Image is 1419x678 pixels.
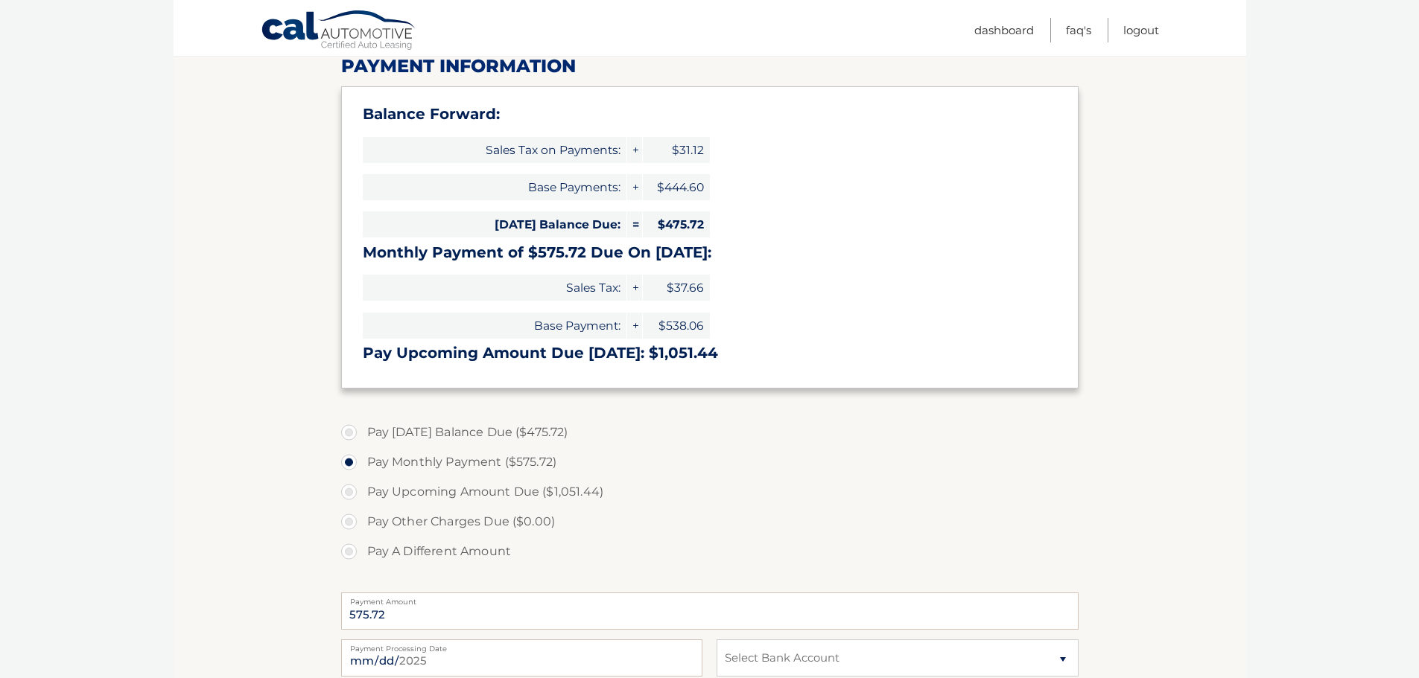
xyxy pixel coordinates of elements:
[341,447,1079,477] label: Pay Monthly Payment ($575.72)
[643,211,710,237] span: $475.72
[643,313,710,339] span: $538.06
[643,174,710,200] span: $444.60
[627,137,642,163] span: +
[363,137,626,163] span: Sales Tax on Payments:
[1123,18,1159,42] a: Logout
[341,477,1079,507] label: Pay Upcoming Amount Due ($1,051.44)
[341,537,1079,566] label: Pay A Different Amount
[643,275,710,301] span: $37.66
[627,174,642,200] span: +
[363,275,626,301] span: Sales Tax:
[363,344,1057,362] h3: Pay Upcoming Amount Due [DATE]: $1,051.44
[341,639,702,651] label: Payment Processing Date
[627,211,642,237] span: =
[1066,18,1091,42] a: FAQ's
[341,592,1079,604] label: Payment Amount
[627,313,642,339] span: +
[627,275,642,301] span: +
[261,10,417,53] a: Cal Automotive
[341,592,1079,630] input: Payment Amount
[643,137,710,163] span: $31.12
[363,174,626,200] span: Base Payments:
[363,243,1057,262] h3: Monthly Payment of $575.72 Due On [DATE]:
[363,105,1057,124] h3: Balance Forward:
[974,18,1034,42] a: Dashboard
[341,507,1079,537] label: Pay Other Charges Due ($0.00)
[363,313,626,339] span: Base Payment:
[341,418,1079,447] label: Pay [DATE] Balance Due ($475.72)
[341,639,702,677] input: Payment Date
[363,211,626,237] span: [DATE] Balance Due:
[341,55,1079,77] h2: Payment Information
